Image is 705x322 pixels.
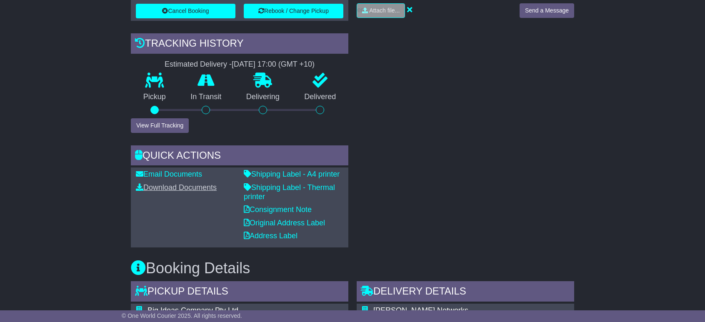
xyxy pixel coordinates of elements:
p: Delivering [234,92,292,102]
p: Pickup [131,92,178,102]
div: [DATE] 17:00 (GMT +10) [232,60,315,69]
div: Estimated Delivery - [131,60,348,69]
a: Consignment Note [244,205,312,214]
div: Tracking history [131,33,348,56]
span: Big Ideas Company Pty Ltd [147,306,238,315]
button: Send a Message [520,3,574,18]
span: [PERSON_NAME] Networks [373,306,468,315]
a: Shipping Label - A4 printer [244,170,340,178]
div: Delivery Details [357,281,574,304]
h3: Booking Details [131,260,574,277]
a: Download Documents [136,183,217,192]
p: In Transit [178,92,234,102]
button: Rebook / Change Pickup [244,4,343,18]
div: Pickup Details [131,281,348,304]
div: Quick Actions [131,145,348,168]
a: Shipping Label - Thermal printer [244,183,335,201]
p: Delivered [292,92,349,102]
a: Original Address Label [244,219,325,227]
button: View Full Tracking [131,118,189,133]
a: Email Documents [136,170,202,178]
a: Address Label [244,232,297,240]
button: Cancel Booking [136,4,235,18]
span: © One World Courier 2025. All rights reserved. [122,312,242,319]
